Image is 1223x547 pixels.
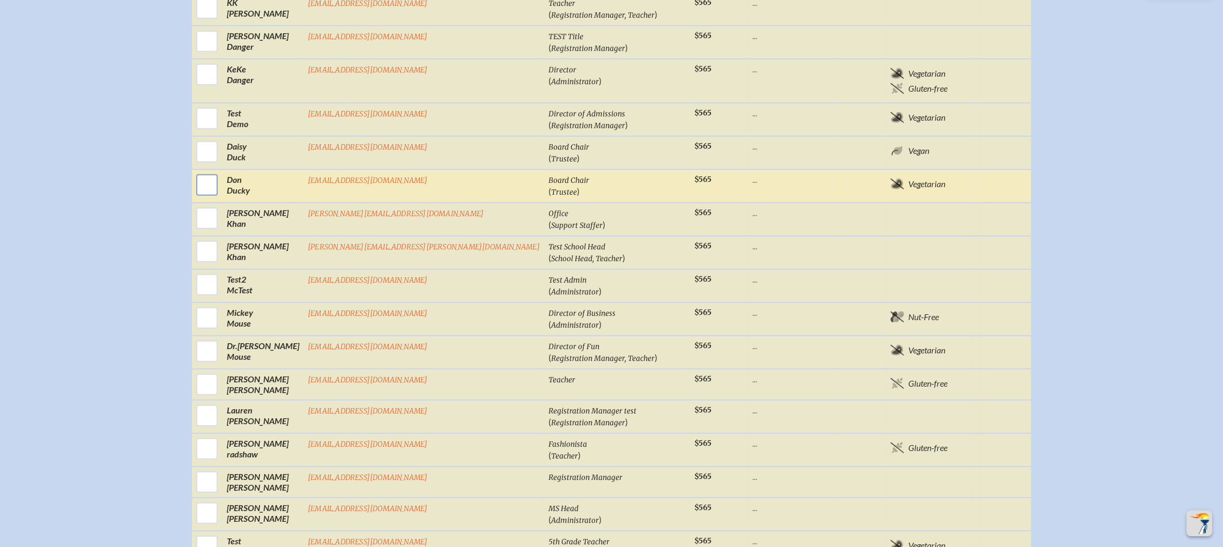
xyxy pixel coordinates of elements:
span: $565 [694,536,711,545]
span: ( [549,514,551,524]
a: [EMAIL_ADDRESS][DOMAIN_NAME] [308,65,428,75]
td: KeKe Danger [223,59,303,103]
p: ... [752,31,829,41]
span: Vegan [908,145,929,156]
span: Vegetarian [908,112,945,123]
span: Trustee [551,188,577,197]
span: ) [655,9,657,19]
span: ( [549,450,551,460]
span: Support Staffer [551,221,603,230]
span: ( [549,319,551,329]
span: Director of Business [549,309,616,318]
span: ) [599,286,602,296]
span: ) [625,42,628,53]
span: ) [599,76,602,86]
p: ... [752,64,829,75]
span: Vegetarian [908,68,945,79]
p: ... [752,374,829,385]
span: ) [622,253,625,263]
span: Board Chair [549,143,589,152]
span: Gluten-free [908,378,947,389]
a: [EMAIL_ADDRESS][DOMAIN_NAME] [308,504,428,513]
p: ... [752,241,829,252]
p: ... [752,341,829,351]
a: [EMAIL_ADDRESS][DOMAIN_NAME] [308,440,428,449]
span: Administrator [551,321,599,330]
span: Vegetarian [908,179,945,189]
span: Gluten-free [908,442,947,453]
span: $565 [694,341,711,350]
span: ( [549,9,551,19]
a: [EMAIL_ADDRESS][DOMAIN_NAME] [308,109,428,119]
td: Lauren [PERSON_NAME] [223,400,303,433]
span: Director [549,65,576,75]
span: ) [655,352,657,363]
span: TEST Title [549,32,583,41]
span: ( [549,352,551,363]
span: Gluten-free [908,83,947,94]
span: Registration Manager, Teacher [551,354,655,363]
td: [PERSON_NAME] Mouse [223,336,303,369]
span: ) [578,450,581,460]
td: Daisy Duck [223,136,303,169]
td: [PERSON_NAME] Danger [223,26,303,59]
span: ) [603,219,605,230]
span: $565 [694,405,711,415]
span: Test Admin [549,276,587,285]
span: Administrator [551,516,599,525]
span: ( [549,253,551,263]
button: Scroll Top [1187,511,1212,536]
span: $565 [694,374,711,383]
span: ) [577,153,580,163]
span: Administrator [551,77,599,86]
a: [EMAIL_ADDRESS][DOMAIN_NAME] [308,375,428,385]
span: Registration Manager [551,121,625,130]
p: ... [752,174,829,185]
p: ... [752,536,829,546]
span: Registration Manager test [549,406,636,416]
span: ) [625,417,628,427]
a: [EMAIL_ADDRESS][DOMAIN_NAME] [308,276,428,285]
td: Test2 McTest [223,269,303,302]
a: [EMAIL_ADDRESS][DOMAIN_NAME] [308,32,428,41]
a: [EMAIL_ADDRESS][DOMAIN_NAME] [308,342,428,351]
span: Registration Manager [551,44,625,53]
td: [PERSON_NAME] [PERSON_NAME] [223,369,303,400]
a: [EMAIL_ADDRESS][DOMAIN_NAME] [308,537,428,546]
span: Board Chair [549,176,589,185]
span: Registration Manager [551,418,625,427]
span: Registration Manager, Teacher [551,11,655,20]
a: [EMAIL_ADDRESS][DOMAIN_NAME] [308,406,428,416]
p: ... [752,502,829,513]
td: [PERSON_NAME] Khan [223,203,303,236]
span: ( [549,219,551,230]
a: [PERSON_NAME][EMAIL_ADDRESS][PERSON_NAME][DOMAIN_NAME] [308,242,540,252]
span: $565 [694,175,711,184]
span: Office [549,209,568,218]
span: School Head, Teacher [551,254,622,263]
span: ( [549,186,551,196]
a: [PERSON_NAME][EMAIL_ADDRESS][DOMAIN_NAME] [308,209,484,218]
span: $565 [694,64,711,73]
p: ... [752,438,829,449]
a: [EMAIL_ADDRESS][DOMAIN_NAME] [308,473,428,482]
td: [PERSON_NAME] [PERSON_NAME] [223,498,303,531]
span: ( [549,42,551,53]
td: Test Demo [223,103,303,136]
a: [EMAIL_ADDRESS][DOMAIN_NAME] [308,143,428,152]
span: ( [549,76,551,86]
span: Fashionista [549,440,587,449]
td: [PERSON_NAME] Khan [223,236,303,269]
span: Administrator [551,287,599,297]
span: 5th Grade Teacher [549,537,610,546]
td: Don Ducky [223,169,303,203]
span: $565 [694,308,711,317]
span: Vegetarian [908,345,945,356]
span: MS Head [549,504,579,513]
span: Director of Fun [549,342,599,351]
span: ) [625,120,628,130]
span: ( [549,153,551,163]
span: ) [599,319,602,329]
p: ... [752,108,829,119]
span: Teacher [549,375,575,385]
